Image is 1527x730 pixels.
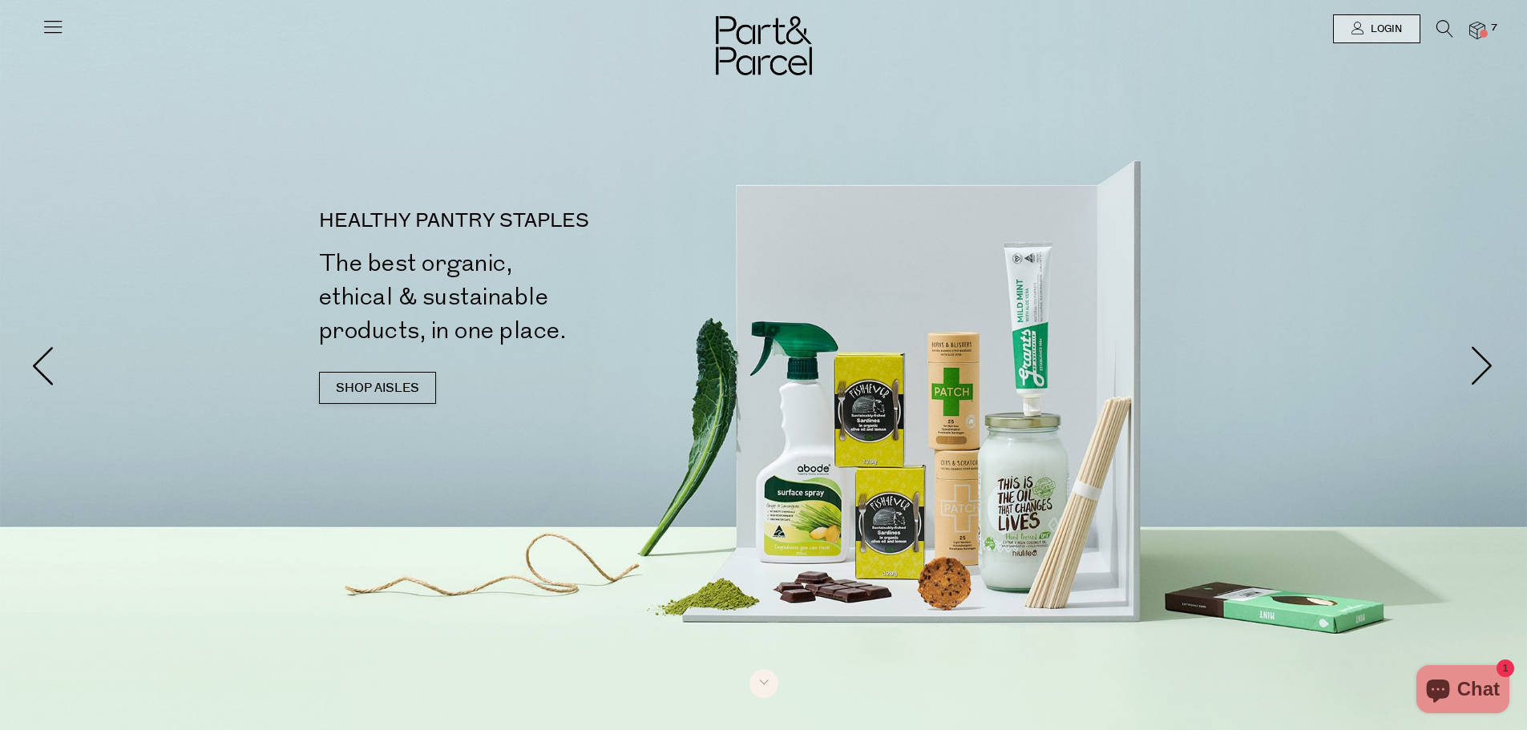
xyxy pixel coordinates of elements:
span: 7 [1487,21,1501,35]
span: Login [1367,22,1402,36]
inbox-online-store-chat: Shopify online store chat [1412,665,1514,717]
img: Part&Parcel [716,16,812,75]
a: 7 [1469,22,1485,38]
h2: The best organic, ethical & sustainable products, in one place. [319,247,770,348]
a: SHOP AISLES [319,372,436,404]
a: Login [1333,14,1420,43]
p: HEALTHY PANTRY STAPLES [319,212,770,231]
